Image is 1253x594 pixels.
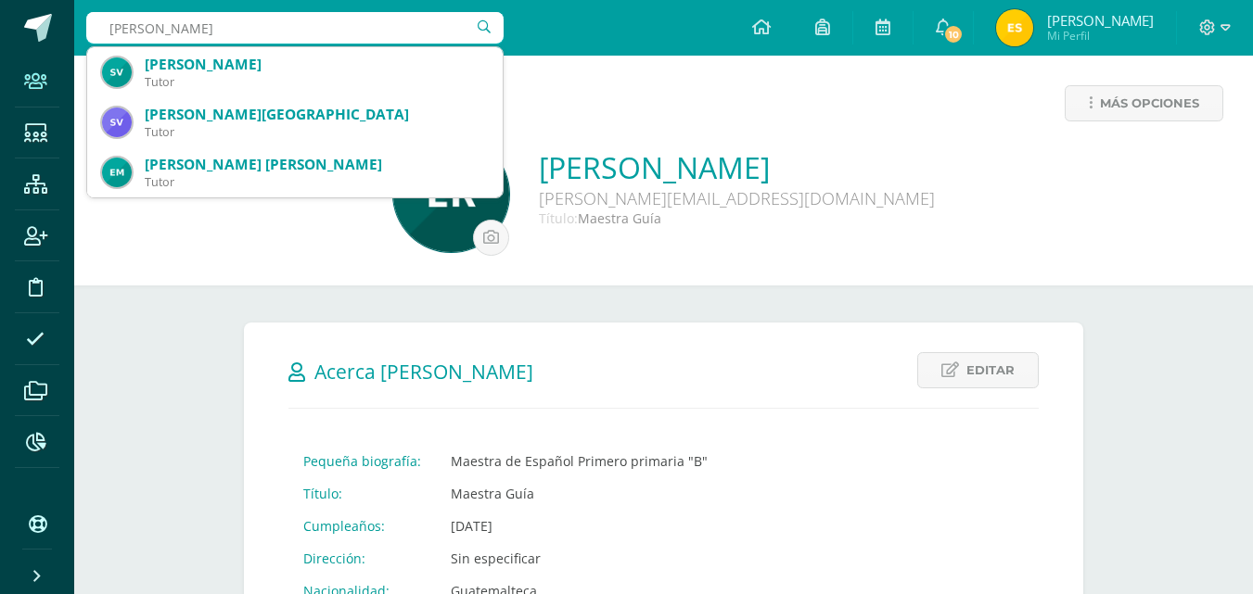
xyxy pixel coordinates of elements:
div: Tutor [145,174,488,190]
input: Busca un usuario... [86,12,504,44]
div: Tutor [145,124,488,140]
a: [PERSON_NAME] [539,147,935,187]
td: [DATE] [436,510,786,542]
span: Maestra Guía [578,209,661,227]
div: [PERSON_NAME] [PERSON_NAME] [145,155,488,174]
td: Cumpleaños: [288,510,436,542]
td: Maestra Guía [436,477,786,510]
td: Título: [288,477,436,510]
img: 5b979b87583d6bed74fdc352a90f2551.png [102,107,132,137]
span: 10 [943,24,964,44]
a: Más opciones [1065,85,1223,121]
td: Maestra de Español Primero primaria "B" [436,445,786,477]
span: Mi Perfil [1047,28,1154,44]
span: Más opciones [1100,86,1199,120]
span: Título: [539,209,578,227]
td: Sin especificar [436,542,786,575]
img: 0abf21bd2d0a573e157d53e234304166.png [996,9,1033,46]
div: [PERSON_NAME][EMAIL_ADDRESS][DOMAIN_NAME] [539,187,935,209]
div: [PERSON_NAME] [145,55,488,74]
td: Dirección: [288,542,436,575]
span: Acerca [PERSON_NAME] [314,359,533,385]
div: [PERSON_NAME][GEOGRAPHIC_DATA] [145,105,488,124]
img: e7ea9a6363752da5fdf8d33c895d5770.png [102,158,132,187]
span: Editar [966,353,1015,387]
img: 1e5bd27194e6fedc64aad33f3d528caf.png [102,57,132,87]
td: Pequeña biografía: [288,445,436,477]
a: Editar [917,352,1039,388]
div: Tutor [145,74,488,90]
span: [PERSON_NAME] [1047,11,1154,30]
